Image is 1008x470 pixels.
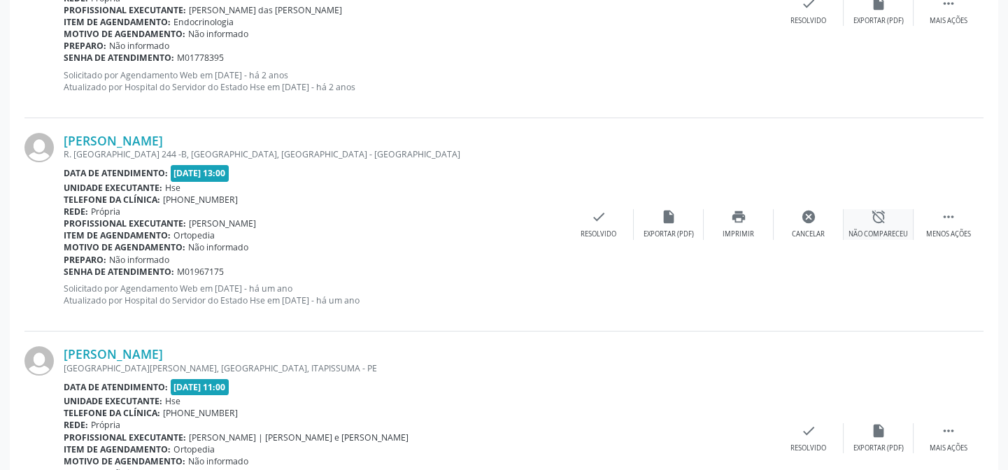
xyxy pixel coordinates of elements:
[188,455,248,467] span: Não informado
[177,52,224,64] span: M01778395
[64,69,774,93] p: Solicitado por Agendamento Web em [DATE] - há 2 anos Atualizado por Hospital do Servidor do Estad...
[64,28,185,40] b: Motivo de agendamento:
[64,254,106,266] b: Preparo:
[64,419,88,431] b: Rede:
[64,381,168,393] b: Data de atendimento:
[64,167,168,179] b: Data de atendimento:
[177,266,224,278] span: M01967175
[801,423,816,439] i: check
[171,379,229,395] span: [DATE] 11:00
[871,423,886,439] i: insert_drive_file
[661,209,676,225] i: insert_drive_file
[64,182,162,194] b: Unidade executante:
[790,443,826,453] div: Resolvido
[64,4,186,16] b: Profissional executante:
[64,52,174,64] b: Senha de atendimento:
[188,241,248,253] span: Não informado
[165,182,180,194] span: Hse
[930,16,967,26] div: Mais ações
[64,218,186,229] b: Profissional executante:
[64,16,171,28] b: Item de agendamento:
[171,165,229,181] span: [DATE] 13:00
[790,16,826,26] div: Resolvido
[189,218,256,229] span: [PERSON_NAME]
[64,148,564,160] div: R. [GEOGRAPHIC_DATA] 244 -B, [GEOGRAPHIC_DATA], [GEOGRAPHIC_DATA] - [GEOGRAPHIC_DATA]
[64,283,564,306] p: Solicitado por Agendamento Web em [DATE] - há um ano Atualizado por Hospital do Servidor do Estad...
[64,455,185,467] b: Motivo de agendamento:
[853,443,904,453] div: Exportar (PDF)
[173,16,234,28] span: Endocrinologia
[941,209,956,225] i: 
[173,229,215,241] span: Ortopedia
[64,407,160,419] b: Telefone da clínica:
[109,254,169,266] span: Não informado
[64,133,163,148] a: [PERSON_NAME]
[165,395,180,407] span: Hse
[849,229,908,239] div: Não compareceu
[941,423,956,439] i: 
[91,419,120,431] span: Própria
[64,40,106,52] b: Preparo:
[109,40,169,52] span: Não informado
[871,209,886,225] i: alarm_off
[581,229,616,239] div: Resolvido
[91,206,120,218] span: Própria
[189,432,409,443] span: [PERSON_NAME] | [PERSON_NAME] e [PERSON_NAME]
[64,194,160,206] b: Telefone da clínica:
[853,16,904,26] div: Exportar (PDF)
[173,443,215,455] span: Ortopedia
[591,209,606,225] i: check
[64,432,186,443] b: Profissional executante:
[930,443,967,453] div: Mais ações
[792,229,825,239] div: Cancelar
[723,229,754,239] div: Imprimir
[24,133,54,162] img: img
[64,443,171,455] b: Item de agendamento:
[64,395,162,407] b: Unidade executante:
[926,229,971,239] div: Menos ações
[64,266,174,278] b: Senha de atendimento:
[24,346,54,376] img: img
[64,229,171,241] b: Item de agendamento:
[64,362,774,374] div: [GEOGRAPHIC_DATA][PERSON_NAME], [GEOGRAPHIC_DATA], ITAPISSUMA - PE
[64,346,163,362] a: [PERSON_NAME]
[64,241,185,253] b: Motivo de agendamento:
[189,4,342,16] span: [PERSON_NAME] das [PERSON_NAME]
[64,206,88,218] b: Rede:
[163,194,238,206] span: [PHONE_NUMBER]
[731,209,746,225] i: print
[644,229,694,239] div: Exportar (PDF)
[801,209,816,225] i: cancel
[188,28,248,40] span: Não informado
[163,407,238,419] span: [PHONE_NUMBER]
